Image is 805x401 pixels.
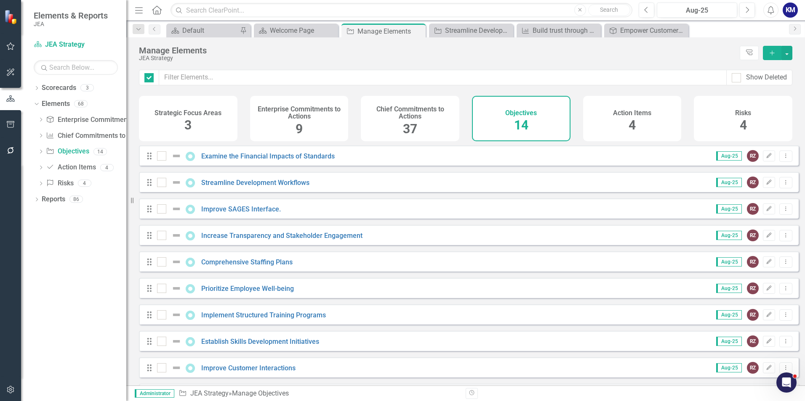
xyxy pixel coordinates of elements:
a: Comprehensive Staffing Plans [201,258,293,266]
img: Not Defined [171,230,181,240]
div: RZ [747,150,759,162]
a: Scorecards [42,83,76,93]
span: Aug-25 [716,363,742,372]
a: Implement Structured Training Programs [201,311,326,319]
span: Aug-25 [716,231,742,240]
span: 37 [403,121,417,136]
div: Empower Customers to Make Informed Decisions [620,25,686,36]
span: Aug-25 [716,337,742,346]
div: Welcome Page [270,25,336,36]
div: 4 [78,180,91,187]
div: Show Deleted [746,73,787,82]
a: Prioritize Employee Well-being [201,285,294,293]
div: RZ [747,256,759,268]
input: Search Below... [34,60,118,75]
img: Not Defined [171,336,181,346]
a: Risks [46,179,73,188]
span: 9 [296,121,303,136]
span: Aug-25 [716,284,742,293]
span: Aug-25 [716,310,742,319]
a: Establish Skills Development Initiatives [201,338,319,346]
h4: Risks [735,109,751,117]
div: RZ [747,177,759,188]
img: Not Defined [171,257,181,267]
button: Search [588,4,630,16]
h4: Action Items [613,109,651,117]
iframe: Intercom live chat [776,372,797,393]
div: Aug-25 [660,5,734,16]
a: Welcome Page [256,25,336,36]
a: Streamline Development Workflows [431,25,511,36]
div: 4 [100,164,114,171]
div: Build trust through proactive, transparent communication [533,25,599,36]
span: Aug-25 [716,151,742,161]
div: RZ [747,230,759,241]
div: 14 [93,148,107,155]
small: JEA [34,21,108,27]
img: Not Defined [171,310,181,320]
a: Default [168,25,238,36]
span: Search [600,6,618,13]
span: 4 [740,118,747,132]
span: Aug-25 [716,204,742,214]
a: Increase Transparency and Stakeholder Engagement [201,232,363,240]
img: Not Defined [171,177,181,187]
div: Manage Elements [139,46,736,55]
button: KM [783,3,798,18]
img: Not Defined [171,151,181,161]
img: Not Defined [171,283,181,293]
h4: Chief Commitments to Actions [366,106,454,120]
a: Chief Commitments to Actions [46,131,149,141]
a: Examine the Financial Impacts of Standards [201,152,335,160]
div: RZ [747,203,759,215]
a: Objectives [46,147,89,156]
img: Not Defined [171,363,181,373]
a: Action Items [46,163,96,172]
div: Default [182,25,238,36]
span: 3 [184,118,192,132]
span: Aug-25 [716,257,742,266]
a: JEA Strategy [34,40,118,50]
span: Aug-25 [716,178,742,187]
a: Empower Customers to Make Informed Decisions [606,25,686,36]
h4: Enterprise Commitments to Actions [255,106,344,120]
span: Administrator [135,389,174,398]
h4: Strategic Focus Areas [155,109,221,117]
a: Elements [42,99,70,109]
div: » Manage Objectives [179,389,459,398]
input: Search ClearPoint... [171,3,632,18]
span: Elements & Reports [34,11,108,21]
a: Build trust through proactive, transparent communication [519,25,599,36]
input: Filter Elements... [159,70,727,85]
div: Streamline Development Workflows [445,25,511,36]
a: JEA Strategy [190,389,229,397]
img: Not Defined [171,204,181,214]
div: 3 [80,84,94,92]
a: Enterprise Commitments to Actions [46,115,165,125]
img: ClearPoint Strategy [4,9,19,24]
div: 86 [69,196,83,203]
div: RZ [747,362,759,374]
span: 4 [629,118,636,132]
a: Improve Customer Interactions [201,364,296,372]
a: Improve SAGES Interface. [201,205,281,213]
h4: Objectives [505,109,537,117]
div: RZ [747,309,759,321]
div: JEA Strategy [139,55,736,61]
div: 68 [74,100,88,108]
button: Aug-25 [657,3,737,18]
a: Reports [42,195,65,204]
a: Streamline Development Workflows [201,179,309,187]
div: RZ [747,282,759,294]
div: Manage Elements [357,26,424,37]
span: 14 [514,118,528,132]
div: RZ [747,335,759,347]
